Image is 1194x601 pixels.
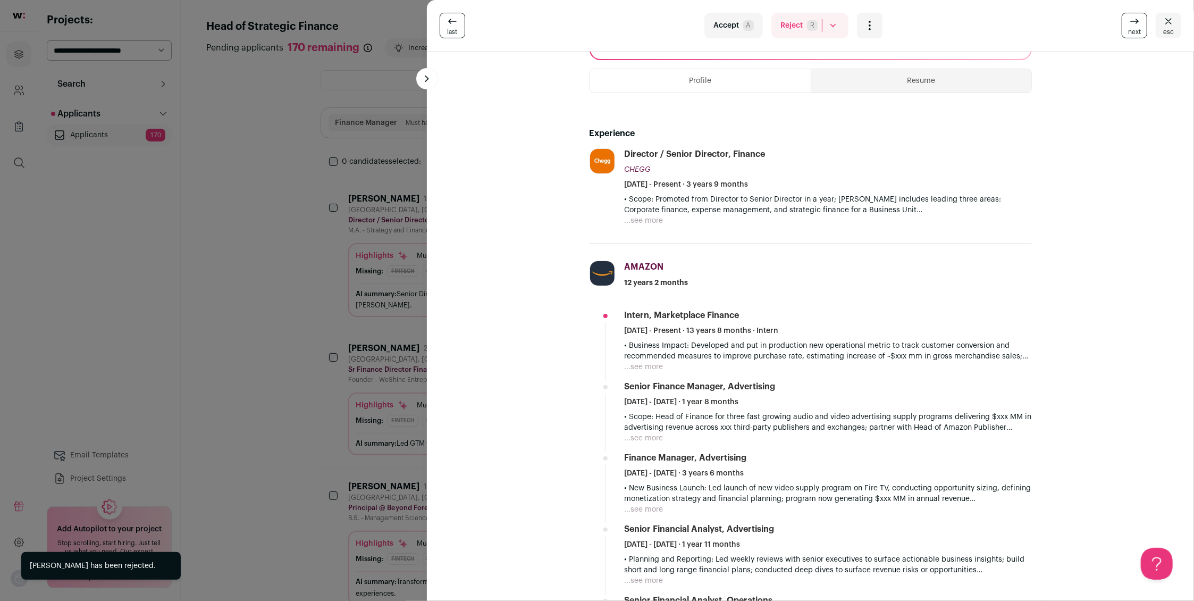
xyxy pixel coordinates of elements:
span: next [1128,28,1141,36]
p: • Planning and Reporting: Led weekly reviews with senior executives to surface actionable busines... [625,554,1032,575]
button: AcceptA [704,13,763,38]
button: Profile [590,69,811,93]
button: ...see more [625,433,663,444]
button: Resume [811,69,1031,93]
a: next [1122,13,1147,38]
button: Close [1156,13,1181,38]
span: [DATE] - Present · 13 years 8 months · Intern [625,325,779,336]
span: [DATE] - [DATE] · 1 year 11 months [625,539,741,550]
iframe: Help Scout Beacon - Open [1141,548,1173,580]
button: ...see more [625,504,663,515]
button: ...see more [625,362,663,372]
a: last [440,13,465,38]
button: Open dropdown [857,13,882,38]
div: [PERSON_NAME] has been rejected. [30,561,156,571]
span: [DATE] - [DATE] · 3 years 6 months [625,468,744,479]
button: ...see more [625,215,663,226]
span: AMAZON [625,263,664,271]
span: [DATE] - [DATE] · 1 year 8 months [625,397,739,407]
button: ...see more [625,575,663,586]
div: Finance Manager, Advertising [625,452,747,464]
span: esc [1163,28,1174,36]
div: Director / Senior Director, Finance [625,148,766,160]
img: e36df5e125c6fb2c61edd5a0d3955424ed50ce57e60c515fc8d516ef803e31c7.jpg [590,261,615,286]
p: • Business Impact: Developed and put in production new operational metric to track customer conve... [625,340,1032,362]
button: RejectR [771,13,848,38]
span: CHEGG [625,166,651,173]
span: R [807,20,818,31]
p: • Scope: Head of Finance for three fast growing audio and video advertising supply programs deliv... [625,412,1032,433]
img: afb429afa5d778a2b4f3c341c26805b0c425717bfc07835db64801dab1dba1c4.jpg [590,149,615,173]
span: A [743,20,754,31]
span: last [448,28,458,36]
div: Senior Finance Manager, Advertising [625,381,776,393]
span: 12 years 2 months [625,278,688,288]
p: • Scope: Promoted from Director to Senior Director in a year; [PERSON_NAME] includes leading thre... [625,194,1032,215]
p: • New Business Launch: Led launch of new video supply program on Fire TV, conducting opportunity ... [625,483,1032,504]
span: [DATE] - Present · 3 years 9 months [625,179,749,190]
h2: Experience [590,127,1032,140]
div: Senior Financial Analyst, Advertising [625,523,775,535]
div: Intern, Marketplace Finance [625,310,739,321]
